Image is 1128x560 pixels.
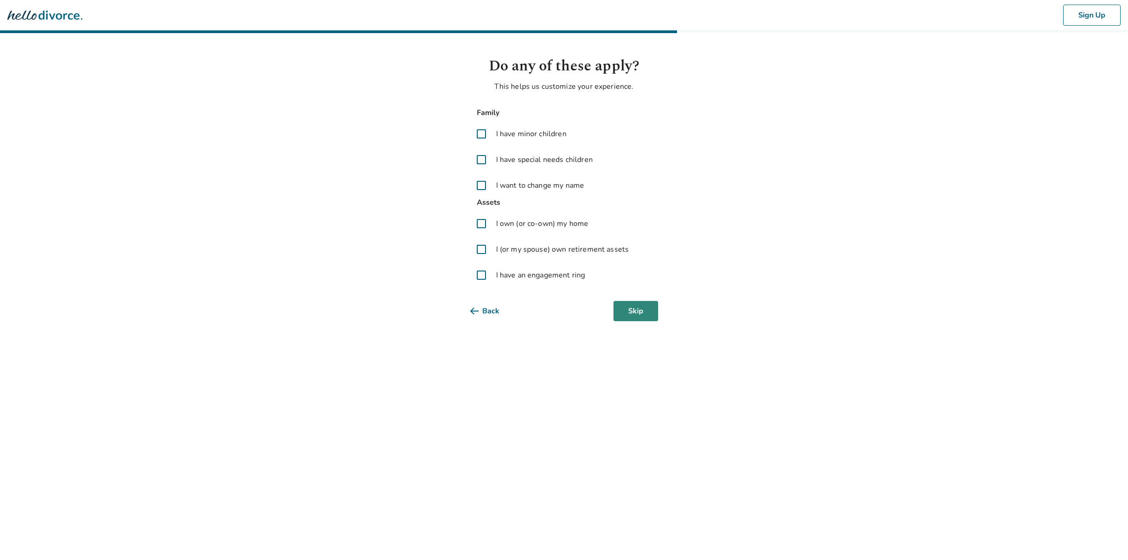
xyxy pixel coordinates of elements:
span: I own (or co-own) my home [496,218,589,229]
span: I have special needs children [496,154,593,165]
button: Back [470,301,514,321]
span: I have minor children [496,128,567,139]
iframe: Chat Widget [1082,516,1128,560]
span: I want to change my name [496,180,584,191]
span: Family [470,107,658,119]
button: Sign Up [1063,5,1121,26]
span: I have an engagement ring [496,270,585,281]
span: I (or my spouse) own retirement assets [496,244,629,255]
p: This helps us customize your experience. [470,81,658,92]
span: Assets [470,196,658,209]
button: Skip [613,301,658,321]
h1: Do any of these apply? [470,55,658,77]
